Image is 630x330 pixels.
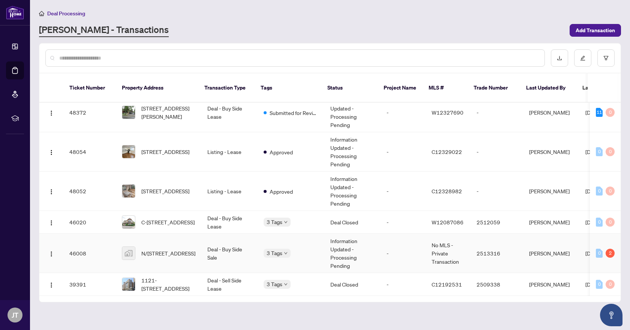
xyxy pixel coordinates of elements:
span: 3 Tags [267,280,282,288]
th: Trade Number [468,73,520,103]
span: No MLS - Private Transaction [432,242,459,265]
span: C12329022 [432,148,462,155]
td: Deal - Buy Side Lease [201,211,258,234]
span: down [284,251,288,255]
div: 0 [596,147,603,156]
td: - [471,93,523,132]
td: - [381,172,426,211]
button: Logo [45,185,57,197]
button: Logo [45,278,57,290]
img: thumbnail-img [122,216,135,228]
img: Logo [48,251,54,257]
th: Status [321,73,378,103]
img: Logo [48,189,54,195]
td: Deal - Sell Side Lease [201,273,258,296]
span: [STREET_ADDRESS] [141,148,189,156]
button: Open asap [600,304,622,326]
span: download [557,55,562,61]
img: logo [6,6,24,19]
button: Logo [45,216,57,228]
td: [PERSON_NAME] [523,234,579,273]
td: 2513316 [471,234,523,273]
span: home [39,11,44,16]
span: [DATE] [585,148,602,155]
th: Ticket Number [63,73,116,103]
img: thumbnail-img [122,185,135,197]
div: 2 [606,249,615,258]
div: 0 [596,187,603,196]
td: - [381,273,426,296]
td: - [471,172,523,211]
td: - [381,132,426,172]
span: [DATE] [585,219,602,225]
td: Listing - Lease [201,132,258,172]
span: [DATE] [585,109,602,116]
div: 0 [606,218,615,227]
div: 0 [606,187,615,196]
div: 0 [606,108,615,117]
span: Deal Processing [47,10,85,17]
div: 0 [596,280,603,289]
td: Deal - Buy Side Lease [201,93,258,132]
th: Property Address [116,73,198,103]
img: thumbnail-img [122,247,135,260]
td: 39391 [63,273,116,296]
th: Last Updated By [520,73,576,103]
td: Listing - Lease [201,172,258,211]
span: W12087086 [432,219,463,225]
td: [PERSON_NAME] [523,172,579,211]
button: Logo [45,106,57,118]
th: MLS # [423,73,468,103]
span: Add Transaction [576,24,615,36]
img: thumbnail-img [122,106,135,119]
span: W12327690 [432,109,463,116]
img: thumbnail-img [122,145,135,158]
td: 46008 [63,234,116,273]
img: Logo [48,282,54,288]
img: thumbnail-img [122,278,135,291]
button: download [551,49,568,67]
span: Submitted for Review [270,109,318,117]
div: 0 [596,249,603,258]
td: Deal Closed [324,273,381,296]
th: Project Name [378,73,423,103]
span: down [284,282,288,286]
span: N/[STREET_ADDRESS] [141,249,195,257]
span: edit [580,55,585,61]
span: filter [603,55,609,61]
span: Approved [270,148,293,156]
td: 48052 [63,172,116,211]
td: Deal Closed [324,211,381,234]
th: Transaction Type [198,73,255,103]
td: [PERSON_NAME] [523,211,579,234]
span: [DATE] [585,281,602,288]
span: down [284,220,288,224]
span: [STREET_ADDRESS] [141,187,189,195]
a: [PERSON_NAME] - Transactions [39,24,169,37]
td: Information Updated - Processing Pending [324,132,381,172]
span: 3 Tags [267,218,282,226]
td: - [381,211,426,234]
td: Information Updated - Processing Pending [324,93,381,132]
td: 2509338 [471,273,523,296]
td: [PERSON_NAME] [523,273,579,296]
span: Approved [270,187,293,196]
span: [STREET_ADDRESS][PERSON_NAME] [141,104,195,121]
span: Last Modified Date [582,84,628,92]
span: JT [12,310,18,320]
td: 46020 [63,211,116,234]
button: Logo [45,247,57,259]
td: 48372 [63,93,116,132]
span: 3 Tags [267,249,282,257]
td: [PERSON_NAME] [523,132,579,172]
th: Tags [255,73,321,103]
span: C12192531 [432,281,462,288]
span: C12328982 [432,188,462,194]
span: [DATE] [585,250,602,257]
img: Logo [48,110,54,116]
td: [PERSON_NAME] [523,93,579,132]
img: Logo [48,149,54,155]
td: 2512059 [471,211,523,234]
td: - [381,234,426,273]
td: - [381,93,426,132]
